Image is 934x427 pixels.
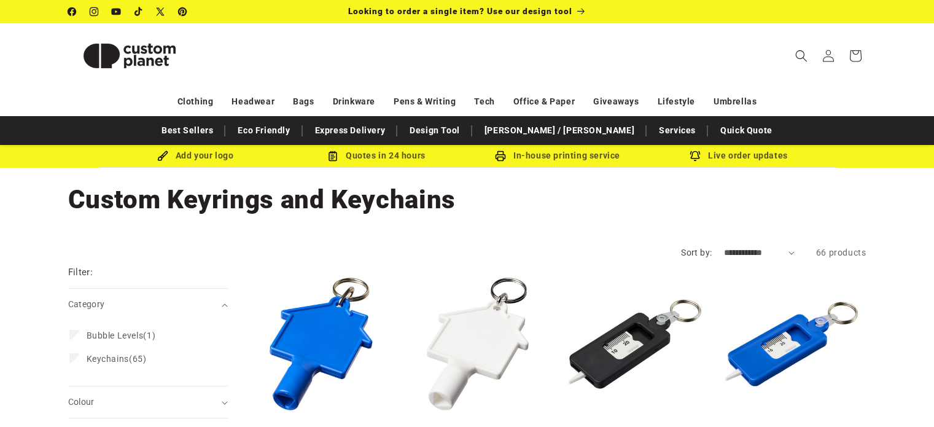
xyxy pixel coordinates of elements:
div: In-house printing service [467,148,648,163]
label: Sort by: [681,248,712,257]
div: Add your logo [105,148,286,163]
a: Umbrellas [714,91,757,112]
a: Headwear [232,91,274,112]
img: Order Updates Icon [327,151,338,162]
span: Looking to order a single item? Use our design tool [348,6,572,16]
span: (65) [87,353,147,364]
span: Category [68,299,105,309]
a: Custom Planet [63,23,195,88]
div: Live order updates [648,148,830,163]
a: Bags [293,91,314,112]
span: Keychains [87,354,129,364]
div: Quotes in 24 hours [286,148,467,163]
a: Office & Paper [513,91,575,112]
a: Best Sellers [155,120,219,141]
summary: Category (0 selected) [68,289,228,320]
span: 66 products [816,248,866,257]
a: Design Tool [403,120,466,141]
a: Tech [474,91,494,112]
a: Clothing [177,91,214,112]
a: Services [653,120,702,141]
summary: Colour (0 selected) [68,386,228,418]
img: Order updates [690,151,701,162]
summary: Search [788,42,815,69]
a: Quick Quote [714,120,779,141]
a: Pens & Writing [394,91,456,112]
h1: Custom Keyrings and Keychains [68,183,866,216]
img: Brush Icon [157,151,168,162]
a: [PERSON_NAME] / [PERSON_NAME] [478,120,640,141]
a: Eco Friendly [232,120,296,141]
span: Bubble Levels [87,331,144,340]
img: In-house printing [495,151,506,162]
a: Lifestyle [658,91,695,112]
span: Colour [68,397,95,407]
img: Custom Planet [68,28,191,84]
a: Express Delivery [309,120,392,141]
span: (1) [87,330,156,341]
a: Giveaways [593,91,639,112]
a: Drinkware [333,91,375,112]
h2: Filter: [68,265,93,280]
